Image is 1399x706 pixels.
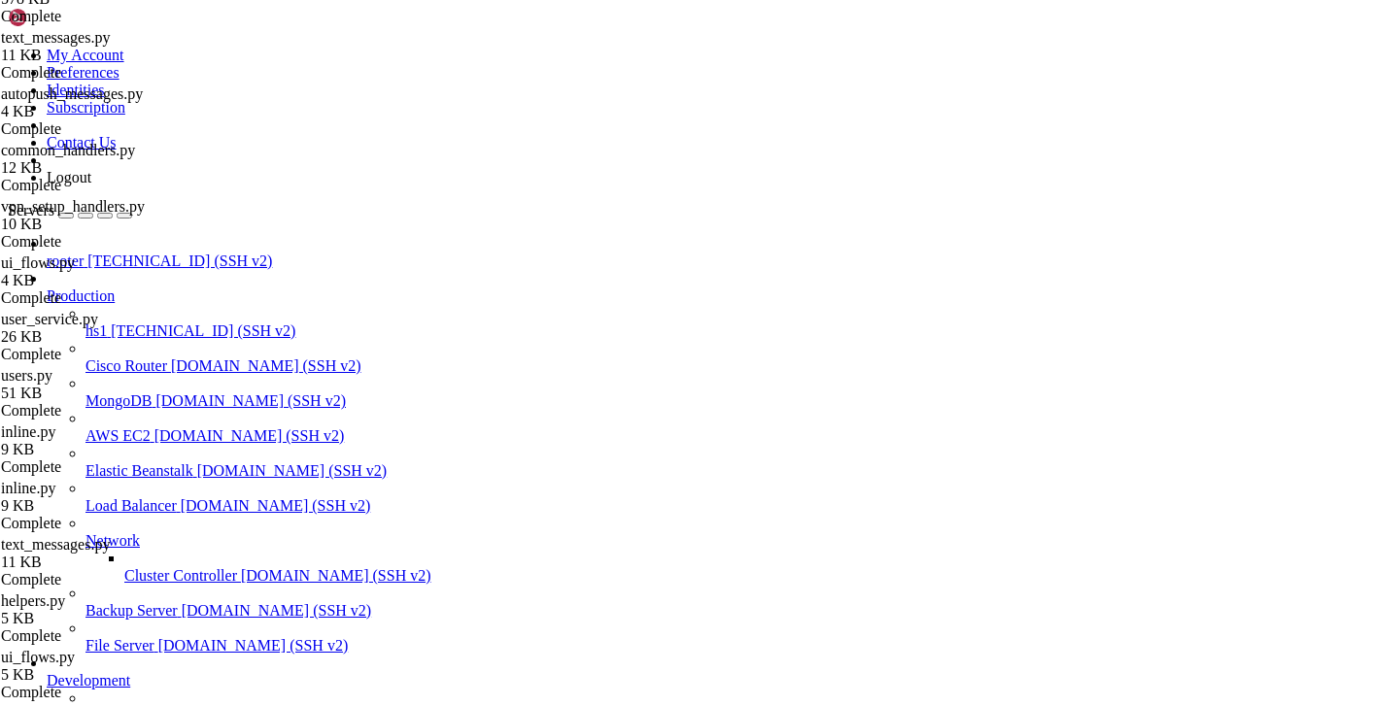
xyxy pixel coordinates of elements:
[1,328,195,346] div: 26 KB
[8,234,1144,251] x-row: "payment_id": "302bd038-000f-5001-8000-1413fbd3b4e5",
[8,169,1144,185] x-row: "amount": 1299.0,
[949,395,1035,411] span: Автоматичес
[1,29,195,64] span: text_messages.py
[8,8,948,23] span: [DATE] 09:48:40,349 - [DEBUG] - services.api_client - (api_client.py)._make_request(40) - Запрос:...
[8,476,1144,492] x-row: api/users/check/6919469770 | Status: 200 | Body: {"exists":true,"success":true,"user_id":341}
[1,385,195,402] div: 51 KB
[1,142,135,158] span: common_handlers.py
[8,185,1144,202] x-row: "confirmation_url": "[URL][DOMAIN_NAME]",
[1,29,110,46] span: text_messages.py
[1,47,195,64] div: 11 KB
[8,315,420,330] span: ерка для платежа 302bd038-000f-5001-8000-1413fbd3b4e5
[1,311,98,327] span: user_service.py
[8,218,1144,234] x-row: "duration_days": 365,
[1,423,55,440] span: inline.py
[1,120,195,138] div: Complete
[933,395,949,412] span: 🔍
[8,298,1144,315] x-row: [DATE] 09:48:40,753 - [INFO] - handlers.payment_handlers - (payment_handlers.py).create_payment_f...
[8,24,746,40] span: payments/pay-link, данные: {'user_id': 341, 'tariff_id': 4, 'return_url': '[URL][DOMAIN_NAME]'}
[8,202,443,218] span: "description": "Подписка на год с максимальной скидкой",
[1,536,110,553] span: text_messages.py
[1,515,195,532] div: Complete
[1,367,195,402] span: users.py
[8,347,1144,363] x-row: ot id=7434226191
[1,233,195,251] div: Complete
[1,198,145,215] span: vpn_setup_handlers.py
[1,289,195,307] div: Complete
[1,85,195,120] span: autopush_messages.py
[1,85,143,102] span: autopush_messages.py
[8,56,1144,73] x-row: api/payments/pay-link | Status: 200 | Body: {"amount":1299.0,"confirmation_url":"[URL][DOMAIN_NAME]
[1,554,195,571] div: 11 KB
[1,458,195,476] div: Complete
[8,556,1144,573] x-row: "success": true,
[1,177,195,194] div: Complete
[1,346,195,363] div: Complete
[1,272,195,289] div: 4 KB
[848,363,1035,379] span: Запущена автопроверка пл
[1,198,195,233] span: vpn_setup_handlers.py
[1,480,55,496] span: inline.py
[8,266,1144,283] x-row: "tariff_id": 4
[8,331,1144,348] x-row: [DATE] 09:48:40,754 - [INFO] - aiogram.event - (dispatcher.py).feed_update(172) - Update id=77878...
[8,412,567,427] span: кая проверка платежа 302bd038-000f-5001-8000-1413fbd3b4e5 для 6919469770
[1,311,195,346] span: user_service.py
[1,480,195,515] span: inline.py
[8,73,1144,89] x-row: =302bd038-000f-5001-8000-1413fbd3b4e5","description":"\u041f\u043e\u0434\u043f\u0438\u0441\u043a\...
[1,142,195,177] span: common_handlers.py
[8,105,1144,121] x-row: 65,"payment_id":"302bd038-000f-5001-8000-1413fbd3b4e5","success":true,"tariff_id":4}
[1,627,195,645] div: Complete
[8,153,1144,170] x-row: pi/payments/pay-link: {
[8,283,1144,299] x-row: }
[1,159,195,177] div: 12 KB
[832,363,848,380] span: 🔄
[1,571,195,588] div: Complete
[1,649,195,684] span: ui_flows.py
[8,460,1144,477] x-row: [DATE] 09:48:55,796 - [INFO] - services.api_client - (api_client.py)._make_request(50) - RAW RESP...
[8,395,1144,412] x-row: [DATE] 09:48:55,761 - [INFO] - handlers.payment_handlers - (payment_handlers.py).check_and_notify...
[1,592,65,609] span: helpers.py
[1,536,195,571] span: text_messages.py
[1,254,75,271] span: ui_flows.py
[8,427,940,443] span: [DATE] 09:48:55,761 - [DEBUG] - services.api_client - (api_client.py)._make_request(40) - Запрос:...
[8,444,280,459] span: sers/check/6919469770, данные: None
[8,524,1144,541] x-row: pi/users/check/6919469770: {
[1,216,195,233] div: 10 KB
[1,64,195,82] div: Complete
[1,367,52,384] span: users.py
[8,508,1144,524] x-row: [DATE] 09:48:55,797 - [INFO] - services.api_client - (api_client.py)._make_request(63) - PARSED J...
[8,88,1144,105] x-row: 441 \u043c\u0430\u043a\u0441\u0438\u043c\u0430\u043b\u044c\u043d\u043e\u0439 \u0441\u043a\u0438\u...
[1,592,195,627] span: helpers.py
[8,541,1144,557] x-row: "exists": true,
[1,666,195,684] div: 5 KB
[8,250,1144,266] x-row: "success": true,
[886,298,903,315] span: 🔄
[1,8,195,25] div: Complete
[8,379,334,394] span: атежа 302bd038-000f-5001-8000-1413fbd3b4e5
[8,137,1144,153] x-row: [DATE] 09:48:40,722 - [INFO] - services.api_client - (api_client.py)._make_request(63) - PARSED J...
[1,649,75,665] span: ui_flows.py
[1,497,195,515] div: 9 KB
[903,298,1035,314] span: Запущена автопров
[8,363,1144,380] x-row: [DATE] 09:48:40,754 - [INFO] - handlers.payment_handlers - (payment_handlers.py).auto_check_payme...
[1,254,195,289] span: ui_flows.py
[1,610,195,627] div: 5 KB
[1,684,195,701] div: Complete
[1,402,195,420] div: Complete
[1,441,195,458] div: 9 KB
[1,423,195,458] span: inline.py
[8,40,1144,56] x-row: [DATE] 09:48:40,721 - [INFO] - services.api_client - (api_client.py)._make_request(50) - RAW RESP...
[1,103,195,120] div: 4 KB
